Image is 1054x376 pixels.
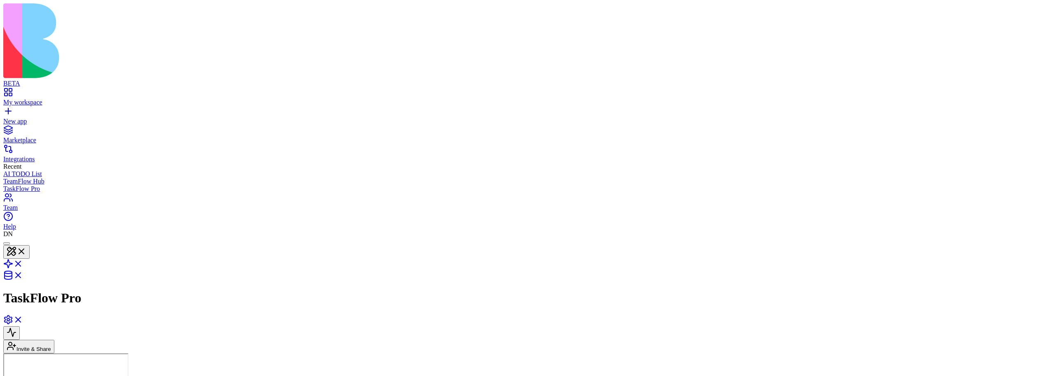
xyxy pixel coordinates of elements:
button: Invite & Share [3,340,54,353]
img: logo [3,3,334,78]
h1: TaskFlow Pro [3,290,1051,306]
a: TeamFlow Hub [3,178,1051,185]
div: Marketplace [3,137,1051,144]
a: New app [3,110,1051,125]
span: Recent [3,163,21,170]
span: DN [3,230,13,237]
a: Marketplace [3,129,1051,144]
div: BETA [3,80,1051,87]
a: AI TODO List [3,170,1051,178]
a: My workspace [3,91,1051,106]
a: BETA [3,72,1051,87]
div: New app [3,118,1051,125]
a: TaskFlow Pro [3,185,1051,193]
div: Help [3,223,1051,230]
a: Help [3,216,1051,230]
a: Integrations [3,148,1051,163]
div: My workspace [3,99,1051,106]
div: Team [3,204,1051,211]
div: Integrations [3,156,1051,163]
a: Team [3,197,1051,211]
